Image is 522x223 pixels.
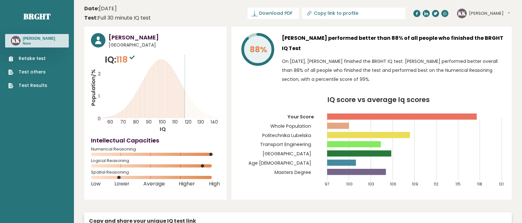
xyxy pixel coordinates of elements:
[109,42,220,48] span: [GEOGRAPHIC_DATA]
[211,119,218,125] tspan: 140
[250,44,267,55] tspan: 88%
[8,82,47,89] a: Test Results
[469,10,510,17] button: [PERSON_NAME]
[98,71,101,77] tspan: 2
[109,33,220,42] h3: [PERSON_NAME]
[91,171,220,174] span: Spatial Reasoning
[172,119,178,125] tspan: 110
[179,183,195,185] span: Higher
[133,119,139,125] tspan: 80
[249,160,311,166] tspan: Age [DEMOGRAPHIC_DATA]
[120,119,126,125] tspan: 70
[368,181,374,187] tspan: 103
[84,5,99,12] b: Date:
[271,123,311,129] tspan: Whole Population
[160,125,166,133] tspan: IQ
[259,10,292,17] span: Download PDF
[107,119,113,125] tspan: 60
[248,8,299,19] a: Download PDF
[23,11,50,21] a: Brght
[8,69,47,75] a: Test others
[159,119,166,125] tspan: 100
[325,181,329,187] tspan: 97
[282,33,505,54] h3: [PERSON_NAME] performed better than 88% of all people who finished the BRGHT IQ Test
[275,169,311,176] tspan: Masters Degree
[98,116,101,122] tspan: 0
[84,14,98,21] b: Test:
[23,41,55,46] p: None
[434,181,438,187] tspan: 112
[263,132,311,139] tspan: Politechnika Lubelska
[146,119,152,125] tspan: 90
[185,119,192,125] tspan: 120
[91,183,101,185] span: Low
[197,119,204,125] tspan: 130
[105,53,136,66] p: IQ:
[91,159,220,162] span: Logical Reasoning
[116,54,136,65] span: 118
[346,181,353,187] tspan: 100
[390,181,396,187] tspan: 106
[455,181,461,187] tspan: 115
[84,14,151,22] div: Full 30 minute IQ test
[98,93,100,99] tspan: 1
[260,141,311,148] tspan: Transport Engineering
[143,183,165,185] span: Average
[288,114,314,120] tspan: Your Score
[209,183,220,185] span: High
[477,181,482,187] tspan: 118
[84,5,117,13] time: [DATE]
[90,69,97,106] tspan: Population/%
[263,150,311,157] tspan: [GEOGRAPHIC_DATA]
[282,57,505,84] p: On [DATE], [PERSON_NAME] finished the BRGHT IQ test. [PERSON_NAME] performed better overall than ...
[91,136,220,145] h4: Intellectual Capacities
[8,55,47,62] a: Retake test
[91,148,220,150] span: Numerical Reasoning
[23,36,55,41] h3: [PERSON_NAME]
[12,37,20,44] text: KK
[458,9,466,17] text: KK
[114,183,130,185] span: Lower
[328,95,430,105] tspan: IQ score vs average Iq scores
[499,181,504,187] tspan: 121
[412,181,418,187] tspan: 109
